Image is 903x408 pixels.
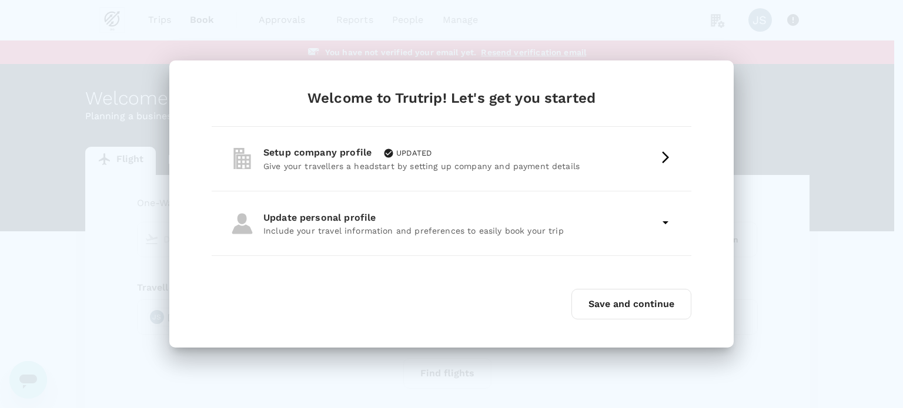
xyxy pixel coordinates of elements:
p: Give your travellers a headstart by setting up company and payment details [263,160,654,172]
button: Save and continue [571,289,691,319]
p: Include your travel information and preferences to easily book your trip [263,225,654,237]
div: personal-profileUpdate personal profileInclude your travel information and preferences to easily ... [212,191,691,256]
span: Setup company profile [263,147,381,158]
span: Update personal profile [263,212,385,223]
img: company-profile [230,147,254,170]
span: UPDATED [392,147,436,159]
div: Welcome to Trutrip! Let's get you started [212,89,691,107]
div: company-profileSetup company profileUPDATEDGive your travellers a headstart by setting up company... [212,127,691,191]
img: personal-profile [230,212,254,235]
